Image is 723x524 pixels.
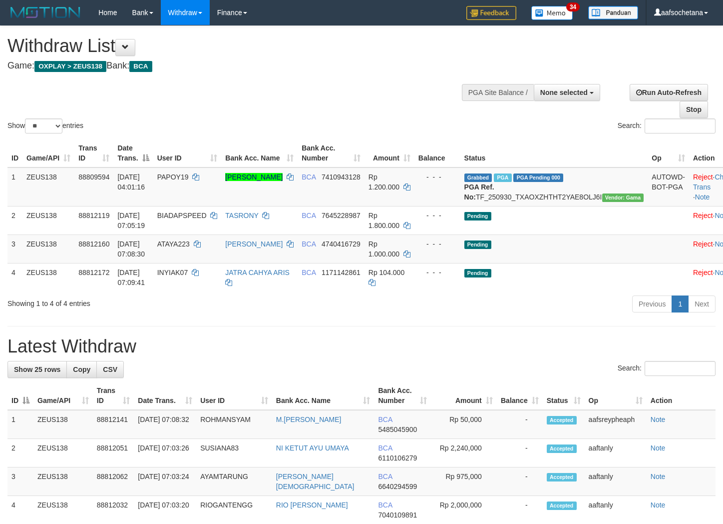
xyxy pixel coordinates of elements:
td: 3 [7,234,22,263]
span: [DATE] 04:01:16 [117,173,145,191]
a: [PERSON_NAME][DEMOGRAPHIC_DATA] [276,472,355,490]
th: Op: activate to sort column ascending [648,139,689,167]
span: Rp 1.200.000 [368,173,399,191]
th: Action [647,381,716,410]
a: Next [688,295,716,312]
th: Amount: activate to sort column ascending [364,139,414,167]
td: - [497,439,543,467]
td: 88812141 [93,410,134,439]
span: Accepted [547,473,577,481]
div: - - - [418,172,456,182]
h4: Game: Bank: [7,61,472,71]
a: TASRONY [225,211,258,219]
span: 34 [566,2,580,11]
a: Note [651,415,666,423]
td: ZEUS138 [22,234,74,263]
span: [DATE] 07:05:19 [117,211,145,229]
h1: Withdraw List [7,36,472,56]
input: Search: [645,361,716,376]
td: aafsreypheaph [585,410,647,439]
td: - [497,410,543,439]
a: CSV [96,361,124,378]
span: Accepted [547,444,577,453]
a: Show 25 rows [7,361,67,378]
span: Copy [73,365,90,373]
span: Grabbed [464,173,492,182]
span: 88809594 [78,173,109,181]
div: - - - [418,267,456,277]
td: [DATE] 07:03:24 [134,467,196,496]
td: 3 [7,467,33,496]
a: Note [651,501,666,509]
a: JATRA CAHYA ARIS [225,268,290,276]
span: Rp 1.000.000 [368,240,399,258]
img: Feedback.jpg [466,6,516,20]
span: Copy 7040109891 to clipboard [378,511,417,519]
span: [DATE] 07:09:41 [117,268,145,286]
span: None selected [540,88,588,96]
span: ATAYA223 [157,240,190,248]
span: Pending [464,269,491,277]
td: 88812051 [93,439,134,467]
span: Show 25 rows [14,365,60,373]
td: ZEUS138 [33,410,93,439]
td: [DATE] 07:08:32 [134,410,196,439]
td: ZEUS138 [22,206,74,234]
td: ZEUS138 [22,263,74,291]
a: Stop [680,101,708,118]
span: BCA [302,240,316,248]
a: Note [651,444,666,452]
a: Note [651,472,666,480]
h1: Latest Withdraw [7,336,716,356]
span: OXPLAY > ZEUS138 [34,61,106,72]
span: BCA [302,173,316,181]
a: NI KETUT AYU UMAYA [276,444,349,452]
label: Show entries [7,118,83,133]
label: Search: [618,118,716,133]
td: - [497,467,543,496]
a: M.[PERSON_NAME] [276,415,342,423]
td: ZEUS138 [33,467,93,496]
span: Accepted [547,416,577,424]
th: Date Trans.: activate to sort column descending [113,139,153,167]
a: Run Auto-Refresh [630,84,708,101]
label: Search: [618,361,716,376]
span: BCA [302,211,316,219]
span: Rp 104.000 [368,268,404,276]
a: [PERSON_NAME] [225,173,283,181]
th: Bank Acc. Name: activate to sort column ascending [221,139,298,167]
div: Showing 1 to 4 of 4 entries [7,294,294,308]
th: ID [7,139,22,167]
span: Pending [464,212,491,220]
div: - - - [418,210,456,220]
td: 1 [7,167,22,206]
th: Status: activate to sort column ascending [543,381,585,410]
a: Note [695,193,710,201]
span: Copy 4740416729 to clipboard [322,240,361,248]
th: Bank Acc. Name: activate to sort column ascending [272,381,374,410]
td: Rp 50,000 [431,410,497,439]
th: Date Trans.: activate to sort column ascending [134,381,196,410]
th: Bank Acc. Number: activate to sort column ascending [298,139,364,167]
th: Trans ID: activate to sort column ascending [93,381,134,410]
span: Copy 1171142861 to clipboard [322,268,361,276]
span: INYIAK07 [157,268,188,276]
span: Vendor URL: https://trx31.1velocity.biz [602,193,644,202]
span: Copy 7645228987 to clipboard [322,211,361,219]
button: None selected [534,84,600,101]
td: 88812062 [93,467,134,496]
span: Accepted [547,501,577,510]
span: BCA [129,61,152,72]
span: Copy 6110106279 to clipboard [378,454,417,462]
td: SUSIANA83 [196,439,272,467]
th: User ID: activate to sort column ascending [153,139,222,167]
span: BCA [302,268,316,276]
span: BCA [378,472,392,480]
span: Pending [464,240,491,249]
td: TF_250930_TXAOXZHTHT2YAE8OLJ6I [460,167,648,206]
span: BCA [378,444,392,452]
b: PGA Ref. No: [464,183,494,201]
span: Copy 5485045900 to clipboard [378,425,417,433]
th: User ID: activate to sort column ascending [196,381,272,410]
img: panduan.png [588,6,638,19]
